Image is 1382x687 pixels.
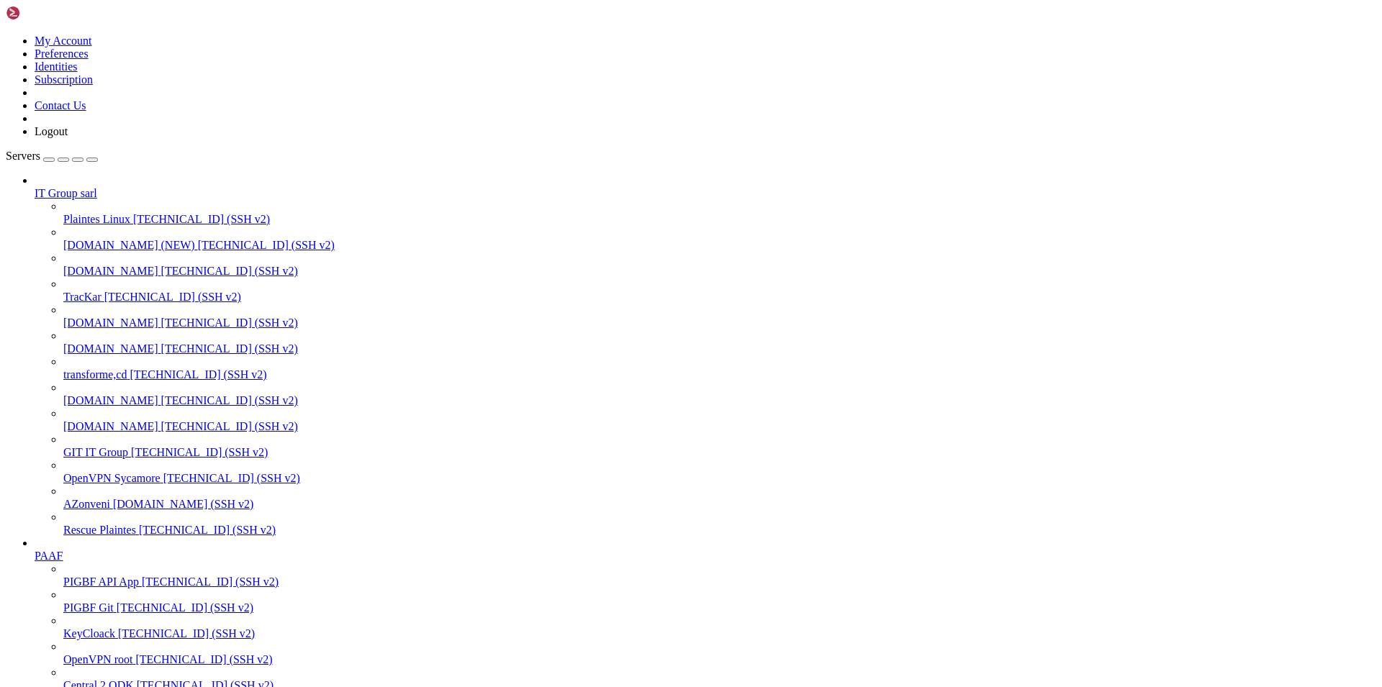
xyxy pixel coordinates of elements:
a: PIGBF API App [TECHNICAL_ID] (SSH v2) [63,575,1376,588]
li: [DOMAIN_NAME] [TECHNICAL_ID] (SSH v2) [63,407,1376,433]
span: [TECHNICAL_ID] (SSH v2) [161,394,298,406]
span: [TECHNICAL_ID] (SSH v2) [161,420,298,432]
span: [DOMAIN_NAME] (NEW) [63,239,195,251]
a: [DOMAIN_NAME] [TECHNICAL_ID] (SSH v2) [63,394,1376,407]
a: KeyCloack [TECHNICAL_ID] (SSH v2) [63,627,1376,640]
a: Subscription [35,73,93,86]
a: OpenVPN Sycamore [TECHNICAL_ID] (SSH v2) [63,472,1376,485]
span: IT Group sarl [35,187,97,199]
li: PIGBF API App [TECHNICAL_ID] (SSH v2) [63,563,1376,588]
li: OpenVPN Sycamore [TECHNICAL_ID] (SSH v2) [63,459,1376,485]
a: PAAF [35,550,1376,563]
span: [TECHNICAL_ID] (SSH v2) [135,653,272,665]
a: [DOMAIN_NAME] (NEW) [TECHNICAL_ID] (SSH v2) [63,239,1376,252]
span: [DOMAIN_NAME] (SSH v2) [113,498,254,510]
span: TracKar [63,291,101,303]
span: [DOMAIN_NAME] [63,394,158,406]
span: [TECHNICAL_ID] (SSH v2) [133,213,270,225]
span: PAAF [35,550,63,562]
span: PIGBF API App [63,575,139,588]
li: [DOMAIN_NAME] [TECHNICAL_ID] (SSH v2) [63,304,1376,329]
li: transforme,cd [TECHNICAL_ID] (SSH v2) [63,355,1376,381]
a: PIGBF Git [TECHNICAL_ID] (SSH v2) [63,601,1376,614]
span: [TECHNICAL_ID] (SSH v2) [161,265,298,277]
a: transforme,cd [TECHNICAL_ID] (SSH v2) [63,368,1376,381]
li: KeyCloack [TECHNICAL_ID] (SSH v2) [63,614,1376,640]
span: [TECHNICAL_ID] (SSH v2) [163,472,300,484]
span: [DOMAIN_NAME] [63,317,158,329]
a: Rescue Plaintes [TECHNICAL_ID] (SSH v2) [63,524,1376,537]
a: OpenVPN root [TECHNICAL_ID] (SSH v2) [63,653,1376,666]
a: Servers [6,150,98,162]
li: OpenVPN root [TECHNICAL_ID] (SSH v2) [63,640,1376,666]
a: Contact Us [35,99,86,112]
span: [TECHNICAL_ID] (SSH v2) [161,342,298,355]
li: [DOMAIN_NAME] (NEW) [TECHNICAL_ID] (SSH v2) [63,226,1376,252]
a: IT Group sarl [35,187,1376,200]
a: Plaintes Linux [TECHNICAL_ID] (SSH v2) [63,213,1376,226]
span: [TECHNICAL_ID] (SSH v2) [142,575,279,588]
a: TracKar [TECHNICAL_ID] (SSH v2) [63,291,1376,304]
span: [TECHNICAL_ID] (SSH v2) [117,601,253,614]
a: AZonveni [DOMAIN_NAME] (SSH v2) [63,498,1376,511]
span: [DOMAIN_NAME] [63,420,158,432]
span: Rescue Plaintes [63,524,136,536]
a: [DOMAIN_NAME] [TECHNICAL_ID] (SSH v2) [63,420,1376,433]
span: [TECHNICAL_ID] (SSH v2) [139,524,276,536]
span: Servers [6,150,40,162]
a: My Account [35,35,92,47]
span: [TECHNICAL_ID] (SSH v2) [131,446,268,458]
a: [DOMAIN_NAME] [TECHNICAL_ID] (SSH v2) [63,317,1376,329]
span: AZonveni [63,498,110,510]
li: AZonveni [DOMAIN_NAME] (SSH v2) [63,485,1376,511]
a: Identities [35,60,78,73]
span: [TECHNICAL_ID] (SSH v2) [130,368,266,381]
li: GIT IT Group [TECHNICAL_ID] (SSH v2) [63,433,1376,459]
li: [DOMAIN_NAME] [TECHNICAL_ID] (SSH v2) [63,329,1376,355]
span: [TECHNICAL_ID] (SSH v2) [104,291,241,303]
a: Logout [35,125,68,137]
li: IT Group sarl [35,174,1376,537]
li: Plaintes Linux [TECHNICAL_ID] (SSH v2) [63,200,1376,226]
span: GIT IT Group [63,446,128,458]
li: PIGBF Git [TECHNICAL_ID] (SSH v2) [63,588,1376,614]
span: OpenVPN root [63,653,132,665]
span: transforme,cd [63,368,127,381]
span: [TECHNICAL_ID] (SSH v2) [118,627,255,640]
a: GIT IT Group [TECHNICAL_ID] (SSH v2) [63,446,1376,459]
a: [DOMAIN_NAME] [TECHNICAL_ID] (SSH v2) [63,265,1376,278]
a: [DOMAIN_NAME] [TECHNICAL_ID] (SSH v2) [63,342,1376,355]
span: Plaintes Linux [63,213,130,225]
span: [TECHNICAL_ID] (SSH v2) [198,239,335,251]
span: [DOMAIN_NAME] [63,342,158,355]
span: [DOMAIN_NAME] [63,265,158,277]
span: [TECHNICAL_ID] (SSH v2) [161,317,298,329]
span: KeyCloack [63,627,115,640]
li: [DOMAIN_NAME] [TECHNICAL_ID] (SSH v2) [63,381,1376,407]
li: Rescue Plaintes [TECHNICAL_ID] (SSH v2) [63,511,1376,537]
a: Preferences [35,47,89,60]
span: OpenVPN Sycamore [63,472,161,484]
span: PIGBF Git [63,601,114,614]
li: TracKar [TECHNICAL_ID] (SSH v2) [63,278,1376,304]
li: [DOMAIN_NAME] [TECHNICAL_ID] (SSH v2) [63,252,1376,278]
img: Shellngn [6,6,89,20]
